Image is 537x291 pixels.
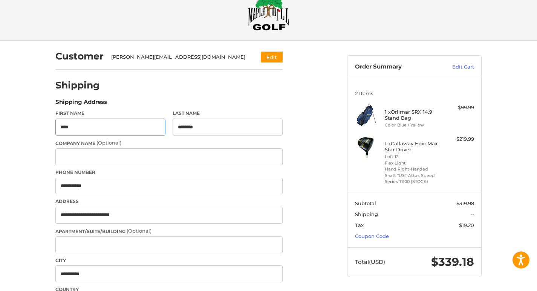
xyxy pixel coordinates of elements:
label: Apartment/Suite/Building [55,227,283,235]
label: First Name [55,110,165,117]
span: Tax [355,222,364,228]
span: -- [470,211,474,217]
div: $99.99 [444,104,474,111]
label: City [55,257,283,264]
button: Edit [261,52,283,62]
span: $19.20 [459,222,474,228]
li: Hand Right-Handed [385,166,442,172]
li: Loft 12 [385,154,442,160]
h4: 1 x Orlimar SRX 14.9 Stand Bag [385,109,442,121]
label: Company Name [55,139,283,147]
li: Shaft *UST Attas Speed Series T1100 (STOCK) [385,172,442,185]
h3: 2 Items [355,90,474,96]
small: (Optional) [96,140,121,146]
label: Address [55,198,283,205]
span: Shipping [355,211,378,217]
iframe: Google Customer Reviews [475,271,537,291]
a: Edit Cart [436,63,474,71]
small: (Optional) [127,228,151,234]
span: Total (USD) [355,258,385,265]
h4: 1 x Callaway Epic Max Star Driver [385,140,442,153]
li: Color Blue / Yellow [385,122,442,128]
li: Flex Light [385,160,442,166]
span: $319.98 [456,200,474,206]
label: Last Name [173,110,283,117]
h2: Shipping [55,79,100,91]
span: Subtotal [355,200,376,206]
h3: Order Summary [355,63,436,71]
div: $219.99 [444,136,474,143]
span: $339.18 [431,255,474,269]
a: Coupon Code [355,233,389,239]
h2: Customer [55,50,104,62]
legend: Shipping Address [55,98,107,110]
div: [PERSON_NAME][EMAIL_ADDRESS][DOMAIN_NAME] [111,53,246,61]
label: Phone Number [55,169,283,176]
